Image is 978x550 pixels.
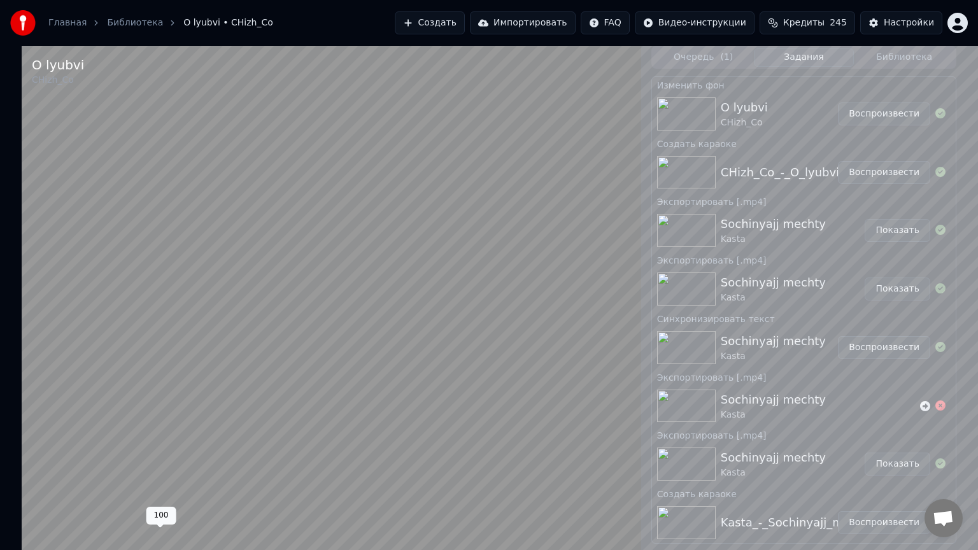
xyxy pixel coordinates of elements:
[470,11,576,34] button: Импортировать
[721,99,768,116] div: O lyubvi
[652,136,956,151] div: Создать караоке
[884,17,934,29] div: Настройки
[652,427,956,442] div: Экспортировать [.mp4]
[865,278,930,300] button: Показать
[760,11,855,34] button: Кредиты245
[721,332,826,350] div: Sochinyajj mechty
[10,10,36,36] img: youka
[838,102,930,125] button: Воспроизвести
[830,17,847,29] span: 245
[48,17,273,29] nav: breadcrumb
[721,350,826,363] div: Kasta
[652,77,956,92] div: Изменить фон
[652,369,956,384] div: Экспортировать [.mp4]
[721,409,826,421] div: Kasta
[721,233,826,246] div: Kasta
[721,215,826,233] div: Sochinyajj mechty
[838,511,930,534] button: Воспроизвести
[721,274,826,292] div: Sochinyajj mechty
[925,499,963,537] a: Открытый чат
[721,164,904,181] div: CHizh_Co_-_O_lyubvi_47951786
[860,11,942,34] button: Настройки
[721,292,826,304] div: Kasta
[48,17,87,29] a: Главная
[721,514,960,532] div: Kasta_-_Sochinyajj_mechty_47964902 (1)
[183,17,273,29] span: O lyubvi • CHizh_Co
[721,467,826,479] div: Kasta
[721,449,826,467] div: Sochinyajj mechty
[720,51,733,64] span: ( 1 )
[32,56,84,74] div: O lyubvi
[652,252,956,267] div: Экспортировать [.mp4]
[32,74,84,87] div: CHizh_Co
[721,116,768,129] div: CHizh_Co
[652,486,956,501] div: Создать караоке
[107,17,163,29] a: Библиотека
[653,48,754,67] button: Очередь
[865,219,930,242] button: Показать
[146,507,176,525] div: 100
[652,311,956,326] div: Синхронизировать текст
[395,11,465,34] button: Создать
[635,11,755,34] button: Видео-инструкции
[581,11,630,34] button: FAQ
[652,194,956,209] div: Экспортировать [.mp4]
[854,48,954,67] button: Библиотека
[865,453,930,476] button: Показать
[783,17,825,29] span: Кредиты
[838,161,930,184] button: Воспроизвести
[754,48,854,67] button: Задания
[721,391,826,409] div: Sochinyajj mechty
[838,336,930,359] button: Воспроизвести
